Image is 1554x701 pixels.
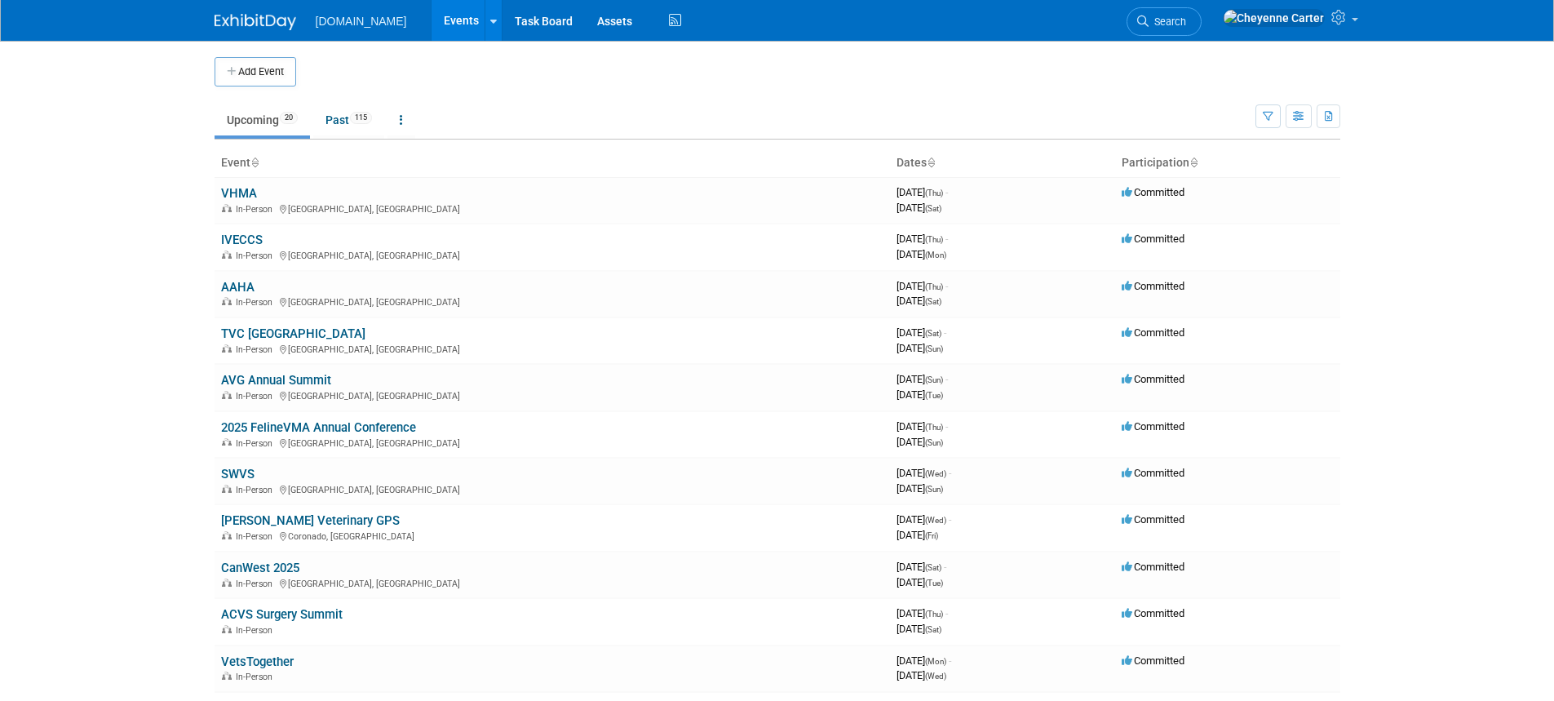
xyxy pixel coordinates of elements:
span: Committed [1122,467,1184,479]
span: (Thu) [925,423,943,432]
span: - [945,280,948,292]
a: Sort by Participation Type [1189,156,1198,169]
span: [DATE] [897,576,943,588]
div: [GEOGRAPHIC_DATA], [GEOGRAPHIC_DATA] [221,202,883,215]
a: Sort by Event Name [250,156,259,169]
span: [DATE] [897,326,946,339]
span: [DATE] [897,654,951,667]
a: AVG Annual Summit [221,373,331,388]
div: [GEOGRAPHIC_DATA], [GEOGRAPHIC_DATA] [221,295,883,308]
img: Cheyenne Carter [1223,9,1325,27]
span: In-Person [236,485,277,495]
span: Committed [1122,561,1184,573]
span: Committed [1122,420,1184,433]
div: [GEOGRAPHIC_DATA], [GEOGRAPHIC_DATA] [221,482,883,495]
span: (Thu) [925,282,943,291]
a: Past115 [313,104,384,135]
button: Add Event [215,57,296,87]
span: [DATE] [897,436,943,448]
span: (Wed) [925,672,946,681]
span: [DATE] [897,623,941,635]
a: VetsTogether [221,654,294,669]
span: In-Person [236,579,277,589]
span: - [945,420,948,433]
span: - [944,326,946,339]
img: In-Person Event [222,531,232,539]
span: (Thu) [925,189,943,197]
span: (Mon) [925,251,946,260]
div: [GEOGRAPHIC_DATA], [GEOGRAPHIC_DATA] [221,388,883,402]
span: [DATE] [897,202,941,214]
span: In-Person [236,672,277,682]
a: TVC [GEOGRAPHIC_DATA] [221,326,365,341]
span: - [949,654,951,667]
span: [DATE] [897,561,946,573]
a: SWVS [221,467,255,481]
div: [GEOGRAPHIC_DATA], [GEOGRAPHIC_DATA] [221,248,883,261]
span: [DATE] [897,342,943,354]
span: [DATE] [897,233,948,245]
span: (Mon) [925,657,946,666]
span: (Sat) [925,563,941,572]
span: (Sat) [925,297,941,306]
span: (Sat) [925,204,941,213]
span: - [945,373,948,385]
span: (Sat) [925,329,941,338]
span: (Sat) [925,625,941,634]
img: ExhibitDay [215,14,296,30]
span: [DATE] [897,295,941,307]
span: (Thu) [925,610,943,619]
span: - [945,186,948,198]
span: (Sun) [925,438,943,447]
img: In-Person Event [222,485,232,493]
span: In-Person [236,297,277,308]
div: [GEOGRAPHIC_DATA], [GEOGRAPHIC_DATA] [221,436,883,449]
span: - [944,561,946,573]
span: (Sun) [925,485,943,494]
span: Committed [1122,280,1184,292]
a: IVECCS [221,233,263,247]
img: In-Person Event [222,344,232,353]
span: In-Person [236,438,277,449]
span: In-Person [236,251,277,261]
a: ACVS Surgery Summit [221,607,343,622]
a: Search [1127,7,1202,36]
span: (Wed) [925,516,946,525]
span: (Wed) [925,469,946,478]
span: (Sun) [925,344,943,353]
span: 20 [280,112,298,124]
span: Committed [1122,607,1184,619]
span: (Tue) [925,579,943,588]
span: [DATE] [897,467,951,479]
span: In-Person [236,531,277,542]
span: (Fri) [925,531,938,540]
span: - [945,607,948,619]
img: In-Person Event [222,625,232,633]
span: 115 [350,112,372,124]
a: AAHA [221,280,255,295]
span: [DATE] [897,280,948,292]
span: - [945,233,948,245]
span: Search [1149,16,1186,28]
span: Committed [1122,233,1184,245]
span: Committed [1122,513,1184,526]
span: [DATE] [897,373,948,385]
img: In-Person Event [222,579,232,587]
span: [DATE] [897,529,938,541]
img: In-Person Event [222,672,232,680]
span: - [949,513,951,526]
span: In-Person [236,344,277,355]
a: 2025 FelineVMA Annual Conference [221,420,416,435]
img: In-Person Event [222,391,232,399]
span: In-Person [236,391,277,402]
div: [GEOGRAPHIC_DATA], [GEOGRAPHIC_DATA] [221,342,883,355]
span: [DATE] [897,388,943,401]
div: [GEOGRAPHIC_DATA], [GEOGRAPHIC_DATA] [221,576,883,589]
span: Committed [1122,326,1184,339]
span: [DATE] [897,669,946,681]
span: [DOMAIN_NAME] [316,15,407,28]
span: (Sun) [925,375,943,384]
span: [DATE] [897,420,948,433]
img: In-Person Event [222,204,232,212]
th: Dates [890,149,1115,177]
